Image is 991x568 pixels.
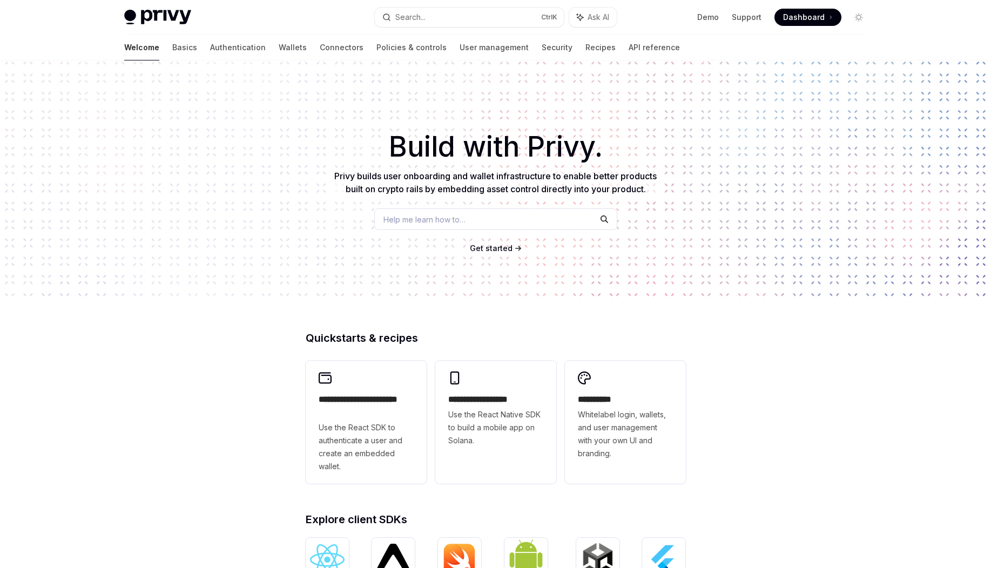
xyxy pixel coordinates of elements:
span: Privy builds user onboarding and wallet infrastructure to enable better products built on crypto ... [334,171,657,194]
a: Recipes [585,35,616,60]
span: Whitelabel login, wallets, and user management with your own UI and branding. [578,408,673,460]
a: Connectors [320,35,363,60]
a: **** **** **** ***Use the React Native SDK to build a mobile app on Solana. [435,361,556,484]
span: Ask AI [588,12,609,23]
span: Quickstarts & recipes [306,333,418,343]
span: Help me learn how to… [383,214,466,225]
button: Search...CtrlK [375,8,564,27]
a: Security [542,35,572,60]
a: Welcome [124,35,159,60]
button: Toggle dark mode [850,9,867,26]
a: Basics [172,35,197,60]
span: Get started [470,244,513,253]
span: Build with Privy. [389,137,603,157]
span: Ctrl K [541,13,557,22]
a: Policies & controls [376,35,447,60]
a: Get started [470,243,513,254]
span: Use the React SDK to authenticate a user and create an embedded wallet. [319,421,414,473]
a: Wallets [279,35,307,60]
img: light logo [124,10,191,25]
a: **** *****Whitelabel login, wallets, and user management with your own UI and branding. [565,361,686,484]
a: Authentication [210,35,266,60]
button: Ask AI [569,8,617,27]
span: Dashboard [783,12,825,23]
a: Demo [697,12,719,23]
a: Support [732,12,761,23]
span: Use the React Native SDK to build a mobile app on Solana. [448,408,543,447]
a: Dashboard [774,9,841,26]
a: User management [460,35,529,60]
div: Search... [395,11,426,24]
a: API reference [629,35,680,60]
span: Explore client SDKs [306,514,407,525]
